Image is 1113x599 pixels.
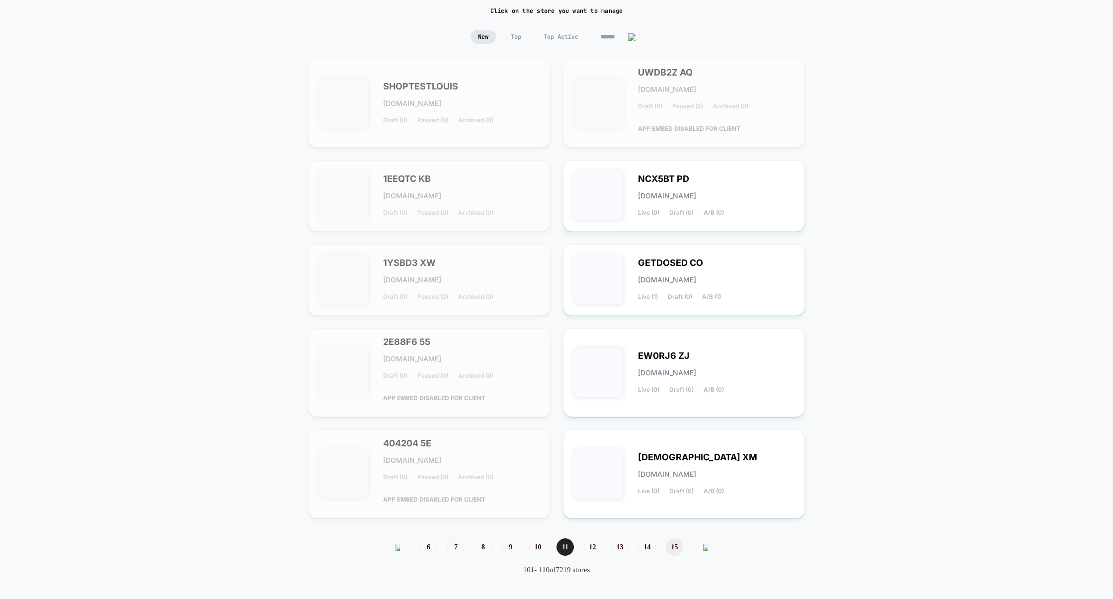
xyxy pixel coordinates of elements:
[417,474,448,481] span: Paused (0)
[417,372,448,379] span: Paused (0)
[638,293,658,300] span: Live (1)
[672,103,703,110] span: Paused (0)
[628,33,636,41] img: edit
[638,175,689,182] span: NCX5BT PD
[383,209,407,216] span: Draft (0)
[383,100,441,107] span: [DOMAIN_NAME]
[584,538,601,556] span: 12
[383,474,407,481] span: Draft (0)
[458,293,493,300] span: Archived (0)
[383,293,407,300] span: Draft (0)
[383,83,458,90] span: SHOPTESTLOUIS
[638,120,740,137] span: APP EMBED DISABLED FOR CLIENT
[704,386,724,393] span: A/B (0)
[383,192,441,199] span: [DOMAIN_NAME]
[638,209,659,216] span: Live (0)
[386,566,727,574] div: 101 - 110 of 7219 stores
[420,538,437,556] span: 6
[529,538,547,556] span: 10
[471,30,496,44] span: New
[383,457,441,464] span: [DOMAIN_NAME]
[458,372,493,379] span: Archived (0)
[458,474,493,481] span: Archived (0)
[638,69,693,76] span: UWDB2Z AQ
[447,538,465,556] span: 7
[638,369,696,376] span: [DOMAIN_NAME]
[638,488,659,495] span: Live (0)
[318,255,368,304] img: 1YSBD3_XW
[417,209,448,216] span: Paused (0)
[383,117,407,124] span: Draft (0)
[458,209,493,216] span: Archived (0)
[704,488,724,495] span: A/B (0)
[383,175,431,182] span: 1EEQTC KB
[638,471,696,478] span: [DOMAIN_NAME]
[638,386,659,393] span: Live (0)
[638,276,696,283] span: [DOMAIN_NAME]
[573,171,623,220] img: NCX5BT_PD
[669,488,694,495] span: Draft (0)
[536,30,586,44] span: Top Active
[383,440,431,447] span: 404204 5E
[668,293,692,300] span: Draft (0)
[318,78,368,128] img: SHOPTESTLOUIS
[417,117,448,124] span: Paused (0)
[556,538,574,556] span: 11
[458,117,493,124] span: Archived (0)
[318,171,368,220] img: 1EEQTC_KB
[573,449,623,499] img: 1HVW6K_XM
[666,538,683,556] span: 15
[383,339,430,345] span: 2E88F6 55
[638,259,703,266] span: GETDOSED CO
[475,538,492,556] span: 8
[490,7,623,15] h2: Click on the store you want to manage
[502,538,519,556] span: 9
[383,276,441,283] span: [DOMAIN_NAME]
[573,255,623,304] img: GETDOSED_CO
[383,355,441,362] span: [DOMAIN_NAME]
[638,352,690,359] span: EW0RJ6 ZJ
[573,78,623,128] img: UWDB2Z_AQ
[669,386,694,393] span: Draft (0)
[396,544,400,551] img: pagination back
[383,491,485,508] span: APP EMBED DISABLED FOR CLIENT
[318,347,368,397] img: 2E88F6_55
[638,86,696,93] span: [DOMAIN_NAME]
[704,209,724,216] span: A/B (0)
[638,538,656,556] span: 14
[383,389,485,407] span: APP EMBED DISABLED FOR CLIENT
[713,103,748,110] span: Archived (0)
[573,347,623,397] img: EW0RJ6_ZJ
[318,449,368,499] img: 404204_5E
[383,372,407,379] span: Draft (0)
[417,293,448,300] span: Paused (0)
[703,544,708,551] img: pagination forward
[669,209,694,216] span: Draft (0)
[638,192,696,199] span: [DOMAIN_NAME]
[383,259,436,266] span: 1YSBD3 XW
[611,538,629,556] span: 13
[702,293,721,300] span: A/B (1)
[638,454,757,461] span: [DEMOGRAPHIC_DATA] XM
[503,30,529,44] span: Top
[638,103,662,110] span: Draft (0)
